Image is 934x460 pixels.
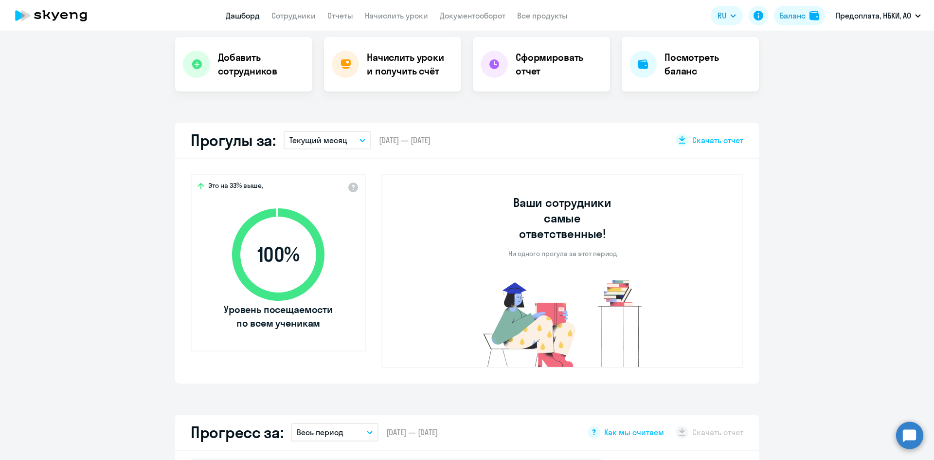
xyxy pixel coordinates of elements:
button: Текущий месяц [284,131,371,149]
button: RU [711,6,743,25]
h4: Посмотреть баланс [665,51,751,78]
h4: Начислить уроки и получить счёт [367,51,451,78]
span: [DATE] — [DATE] [379,135,431,146]
a: Дашборд [226,11,260,20]
h4: Добавить сотрудников [218,51,305,78]
img: balance [809,11,819,20]
span: RU [718,10,726,21]
p: Предоплата, НБКИ, АО [836,10,911,21]
span: Скачать отчет [692,135,743,146]
p: Текущий месяц [289,134,347,146]
a: Документооборот [440,11,505,20]
img: no-truants [465,277,660,367]
button: Предоплата, НБКИ, АО [831,4,926,27]
a: Начислить уроки [365,11,428,20]
span: Это на 33% выше, [208,181,263,193]
span: [DATE] — [DATE] [386,427,438,438]
button: Весь период [291,423,378,442]
h4: Сформировать отчет [516,51,602,78]
a: Все продукты [517,11,568,20]
h2: Прогулы за: [191,130,276,150]
h2: Прогресс за: [191,423,283,442]
p: Ни одного прогула за этот период [508,249,617,258]
span: 100 % [222,243,334,266]
button: Балансbalance [774,6,825,25]
span: Как мы считаем [604,427,664,438]
h3: Ваши сотрудники самые ответственные! [500,195,625,241]
span: Уровень посещаемости по всем ученикам [222,303,334,330]
a: Сотрудники [271,11,316,20]
div: Баланс [780,10,806,21]
p: Весь период [297,426,343,438]
a: Отчеты [327,11,353,20]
